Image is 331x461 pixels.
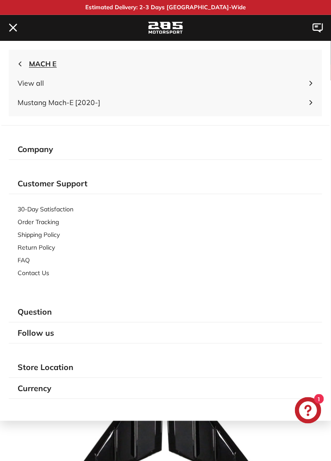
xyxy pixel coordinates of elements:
[18,203,73,216] a: 30-Day Satisfaction
[18,229,60,241] a: Shipping Policy
[9,301,322,323] div: Question
[9,54,322,73] button: MACH E
[9,139,322,160] div: Company
[18,97,304,108] span: Mustang Mach-E [2020-]
[9,378,322,399] div: Currency
[10,24,16,31] path: .
[292,397,324,426] inbox-online-store-chat: Shopify online store chat
[9,73,322,93] a: View all
[18,78,304,88] span: View all
[18,241,55,254] a: Return Policy
[18,267,49,280] a: Contact Us
[9,173,322,194] div: Customer Support
[18,216,59,229] a: Order Tracking
[85,3,246,12] p: Estimated Delivery: 2-3 Days [GEOGRAPHIC_DATA]-Wide
[18,254,30,267] a: FAQ
[9,93,322,112] a: Mustang Mach-E [2020-]
[148,21,183,36] img: Logo_285_Motorsport_areodynamics_components
[9,357,322,378] div: Store Location
[9,323,322,344] div: Follow us
[29,58,313,69] span: MACH E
